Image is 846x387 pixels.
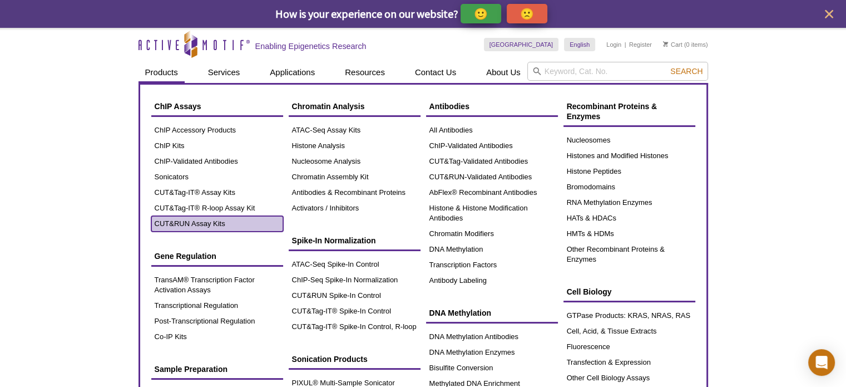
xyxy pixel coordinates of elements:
a: [GEOGRAPHIC_DATA] [484,38,559,51]
a: Sample Preparation [151,359,283,380]
a: Bromodomains [563,179,695,195]
a: CUT&Tag-IT® Assay Kits [151,185,283,200]
p: 🙂 [474,7,488,21]
a: Recombinant Proteins & Enzymes [563,96,695,127]
a: Histone Peptides [563,164,695,179]
a: Chromatin Analysis [289,96,420,117]
a: Cart [663,41,682,48]
a: Spike-In Normalization [289,230,420,251]
a: Histone & Histone Modification Antibodies [426,200,558,226]
a: About Us [479,62,527,83]
a: ChIP-Validated Antibodies [426,138,558,154]
a: Nucleosome Analysis [289,154,420,169]
a: CUT&Tag-IT® R-loop Assay Kit [151,200,283,216]
button: close [822,7,836,21]
a: Cell Biology [563,281,695,302]
span: Search [670,67,702,76]
a: Nucleosomes [563,133,695,148]
span: Antibodies [429,102,469,111]
span: Sonication Products [292,355,368,364]
a: Other Cell Biology Assays [563,370,695,386]
a: ATAC-Seq Assay Kits [289,123,420,138]
a: HMTs & HDMs [563,226,695,242]
li: (0 items) [663,38,708,51]
a: DNA Methylation Enzymes [426,345,558,360]
span: Gene Regulation [155,252,216,261]
a: GTPase Products: KRAS, NRAS, RAS [563,308,695,324]
a: Transcription Factors [426,257,558,273]
a: DNA Methylation Antibodies [426,329,558,345]
a: Contact Us [408,62,463,83]
a: RNA Methylation Enzymes [563,195,695,210]
a: TransAM® Transcription Factor Activation Assays [151,272,283,298]
a: ChIP-Seq Spike-In Normalization [289,272,420,288]
h2: Enabling Epigenetics Research [255,41,367,51]
span: ChIP Assays [155,102,201,111]
a: Co-IP Kits [151,329,283,345]
a: AbFlex® Recombinant Antibodies [426,185,558,200]
a: Login [606,41,621,48]
span: Chromatin Analysis [292,102,365,111]
p: 🙁 [520,7,534,21]
a: Chromatin Assembly Kit [289,169,420,185]
a: DNA Methylation [426,242,558,257]
a: Post-Transcriptional Regulation [151,313,283,329]
a: ChIP Accessory Products [151,123,283,138]
a: Resources [338,62,392,83]
a: Transfection & Expression [563,355,695,370]
span: Spike-In Normalization [292,236,376,245]
a: Bisulfite Conversion [426,360,558,376]
a: Antibodies [426,96,558,117]
span: Cell Biology [567,287,612,296]
a: English [564,38,595,51]
button: Search [667,66,706,76]
li: | [625,38,626,51]
a: Antibody Labeling [426,273,558,288]
a: Activators / Inhibitors [289,200,420,216]
a: Histones and Modified Histones [563,148,695,164]
a: Antibodies & Recombinant Proteins [289,185,420,200]
a: All Antibodies [426,123,558,138]
a: ChIP Assays [151,96,283,117]
a: HATs & HDACs [563,210,695,226]
a: Applications [263,62,321,83]
a: CUT&Tag-IT® Spike-In Control [289,303,420,319]
div: Open Intercom Messenger [808,349,835,376]
a: ATAC-Seq Spike-In Control [289,257,420,272]
a: CUT&Tag-Validated Antibodies [426,154,558,169]
a: DNA Methylation [426,302,558,324]
a: Fluorescence [563,339,695,355]
a: Products [138,62,185,83]
a: Sonication Products [289,349,420,370]
a: Chromatin Modifiers [426,226,558,242]
a: Sonicators [151,169,283,185]
a: Transcriptional Regulation [151,298,283,313]
a: Services [201,62,247,83]
a: Register [629,41,652,48]
a: CUT&RUN Spike-In Control [289,288,420,303]
input: Keyword, Cat. No. [527,62,708,81]
a: Cell, Acid, & Tissue Extracts [563,324,695,339]
a: Gene Regulation [151,246,283,267]
img: Your Cart [663,41,668,47]
a: Other Recombinant Proteins & Enzymes [563,242,695,267]
a: CUT&RUN-Validated Antibodies [426,169,558,185]
span: Sample Preparation [155,365,228,374]
a: ChIP-Validated Antibodies [151,154,283,169]
span: DNA Methylation [429,308,491,317]
a: CUT&RUN Assay Kits [151,216,283,232]
a: ChIP Kits [151,138,283,154]
span: Recombinant Proteins & Enzymes [567,102,657,121]
a: Histone Analysis [289,138,420,154]
a: CUT&Tag-IT® Spike-In Control, R-loop [289,319,420,335]
span: How is your experience on our website? [275,7,458,21]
